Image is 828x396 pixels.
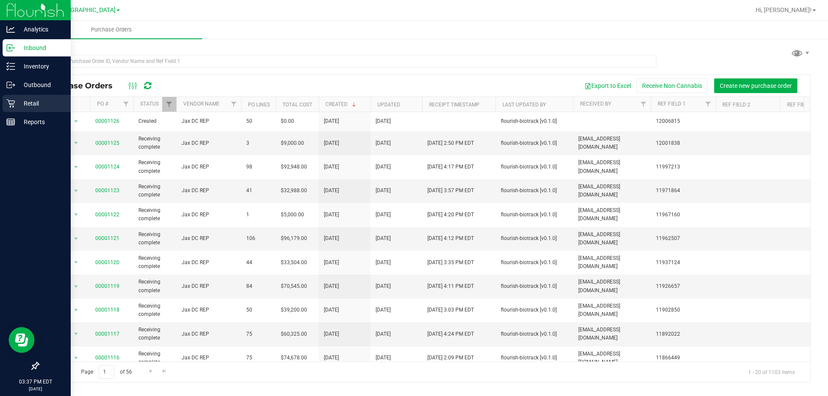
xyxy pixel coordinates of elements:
span: 41 [246,187,270,195]
span: 11902850 [656,306,710,314]
a: Vendor Name [183,101,220,107]
span: Receiving complete [138,135,171,151]
span: [DATE] [324,117,339,125]
span: [DATE] 4:11 PM EDT [427,282,474,290]
span: [DATE] 3:35 PM EDT [427,259,474,267]
span: 11962507 [656,234,710,243]
span: [DATE] [376,187,391,195]
a: Filter [227,97,241,112]
span: select [71,256,82,268]
span: flourish-biotrack [v0.1.0] [501,282,568,290]
a: 00001126 [95,118,119,124]
span: $70,545.00 [281,282,307,290]
inline-svg: Outbound [6,81,15,89]
span: flourish-biotrack [v0.1.0] [501,139,568,147]
span: [DATE] [376,306,391,314]
span: Jax DC REP [182,330,236,338]
span: [DATE] [324,354,339,362]
span: [DATE] [324,282,339,290]
a: Ref Field 2 [722,102,750,108]
span: $92,948.00 [281,163,307,171]
span: 11866449 [656,354,710,362]
span: $5,000.00 [281,211,304,219]
span: 11926657 [656,282,710,290]
span: $96,179.00 [281,234,307,243]
span: Hi, [PERSON_NAME]! [756,6,812,13]
span: [DATE] [376,354,391,362]
span: $9,000.00 [281,139,304,147]
span: Purchase Orders [45,81,121,90]
span: [EMAIL_ADDRESS][DOMAIN_NAME] [578,206,646,223]
a: 00001117 [95,331,119,337]
span: [DATE] 4:12 PM EDT [427,234,474,243]
a: Updated [377,102,400,108]
a: 00001125 [95,140,119,146]
span: 50 [246,306,270,314]
span: Jax DC REP [182,117,236,125]
span: [EMAIL_ADDRESS][DOMAIN_NAME] [578,350,646,366]
span: Receiving complete [138,206,171,223]
span: Jax DC REP [182,187,236,195]
span: 75 [246,354,270,362]
p: Outbound [15,80,67,90]
span: [DATE] [376,163,391,171]
span: [DATE] [324,306,339,314]
span: [DATE] 4:17 PM EDT [427,163,474,171]
span: 11967160 [656,211,710,219]
a: 00001119 [95,283,119,289]
p: [DATE] [4,386,67,392]
span: select [71,281,82,293]
button: Receive Non-Cannabis [637,78,708,93]
a: 00001124 [95,164,119,170]
span: Page of 56 [74,365,139,379]
a: 00001120 [95,259,119,265]
a: PO Lines [248,102,270,108]
span: [DATE] [376,330,391,338]
span: [DATE] 4:20 PM EDT [427,211,474,219]
span: Created [138,117,171,125]
span: Receiving complete [138,254,171,271]
span: [EMAIL_ADDRESS][DOMAIN_NAME] [578,159,646,175]
span: [DATE] [324,234,339,243]
span: [EMAIL_ADDRESS][DOMAIN_NAME] [578,302,646,318]
span: [DATE] [324,259,339,267]
inline-svg: Inventory [6,62,15,71]
a: Created [326,101,358,107]
a: Total Cost [282,102,312,108]
input: Search Purchase Order ID, Vendor Name and Ref Field 1 [38,55,656,68]
span: [DATE] [376,211,391,219]
span: [DATE] [376,259,391,267]
span: [EMAIL_ADDRESS][DOMAIN_NAME] [578,278,646,294]
span: $60,325.00 [281,330,307,338]
p: Inventory [15,61,67,72]
span: flourish-biotrack [v0.1.0] [501,234,568,243]
span: 12001838 [656,139,710,147]
span: [DATE] [376,117,391,125]
span: [DATE] 3:03 PM EDT [427,306,474,314]
span: 106 [246,234,270,243]
span: flourish-biotrack [v0.1.0] [501,163,568,171]
span: [EMAIL_ADDRESS][DOMAIN_NAME] [578,231,646,247]
a: Received By [580,101,611,107]
span: Jax DC REP [182,234,236,243]
span: 75 [246,330,270,338]
span: [DATE] [324,187,339,195]
span: select [71,115,82,128]
span: $33,504.00 [281,259,307,267]
span: [DATE] 3:57 PM EDT [427,187,474,195]
span: flourish-biotrack [v0.1.0] [501,330,568,338]
span: [DATE] 2:50 PM EDT [427,139,474,147]
a: Filter [162,97,176,112]
a: Filter [701,97,715,112]
span: [DATE] [324,330,339,338]
inline-svg: Retail [6,99,15,108]
span: Purchase Orders [79,26,144,34]
span: [DATE] [324,139,339,147]
span: 11937124 [656,259,710,267]
a: Go to the next page [144,365,157,377]
span: [EMAIL_ADDRESS][DOMAIN_NAME] [578,183,646,199]
span: select [71,209,82,221]
p: Inbound [15,43,67,53]
span: select [71,185,82,197]
span: flourish-biotrack [v0.1.0] [501,306,568,314]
